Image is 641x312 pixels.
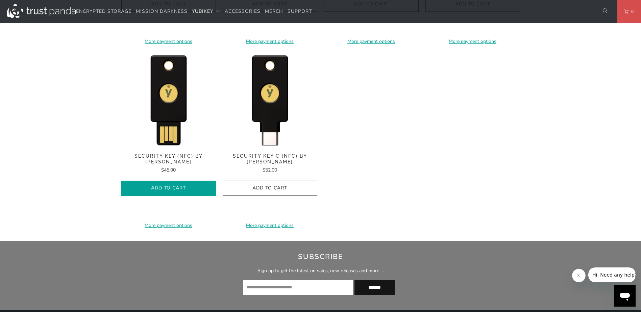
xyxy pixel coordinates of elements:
[121,38,216,45] a: More payment options
[588,267,636,282] iframe: Message from company
[130,251,511,262] h2: Subscribe
[121,222,216,229] a: More payment options
[121,52,216,147] a: Security Key (NFC) by Yubico - Trust Panda Security Key (NFC) by Yubico - Trust Panda
[4,5,49,10] span: Hi. Need any help?
[263,167,277,173] span: $52.00
[7,4,76,18] img: Trust Panda Australia
[130,267,511,275] p: Sign up to get the latest on sales, new releases and more …
[121,52,216,147] img: Security Key (NFC) by Yubico - Trust Panda
[572,269,586,282] iframe: Close message
[223,153,317,174] a: Security Key C (NFC) by [PERSON_NAME] $52.00
[136,8,188,15] span: Mission Darkness
[628,8,634,15] span: 0
[288,4,312,20] a: Support
[128,185,209,191] span: Add to Cart
[223,52,317,147] a: Security Key C (NFC) by Yubico - Trust Panda Security Key C (NFC) by Yubico - Trust Panda
[225,8,261,15] span: Accessories
[225,4,261,20] a: Accessories
[121,153,216,174] a: Security Key (NFC) by [PERSON_NAME] $45.00
[121,181,216,196] button: Add to Cart
[136,4,188,20] a: Mission Darkness
[192,8,213,15] span: YubiKey
[223,38,317,45] a: More payment options
[223,181,317,196] button: Add to Cart
[230,185,310,191] span: Add to Cart
[288,8,312,15] span: Support
[265,8,283,15] span: Merch
[76,8,131,15] span: Encrypted Storage
[614,285,636,307] iframe: Button to launch messaging window
[121,153,216,165] span: Security Key (NFC) by [PERSON_NAME]
[76,4,131,20] a: Encrypted Storage
[223,153,317,165] span: Security Key C (NFC) by [PERSON_NAME]
[76,4,312,20] nav: Translation missing: en.navigation.header.main_nav
[223,222,317,229] a: More payment options
[192,4,220,20] summary: YubiKey
[265,4,283,20] a: Merch
[324,38,419,45] a: More payment options
[161,167,176,173] span: $45.00
[223,52,317,147] img: Security Key C (NFC) by Yubico - Trust Panda
[425,38,520,45] a: More payment options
